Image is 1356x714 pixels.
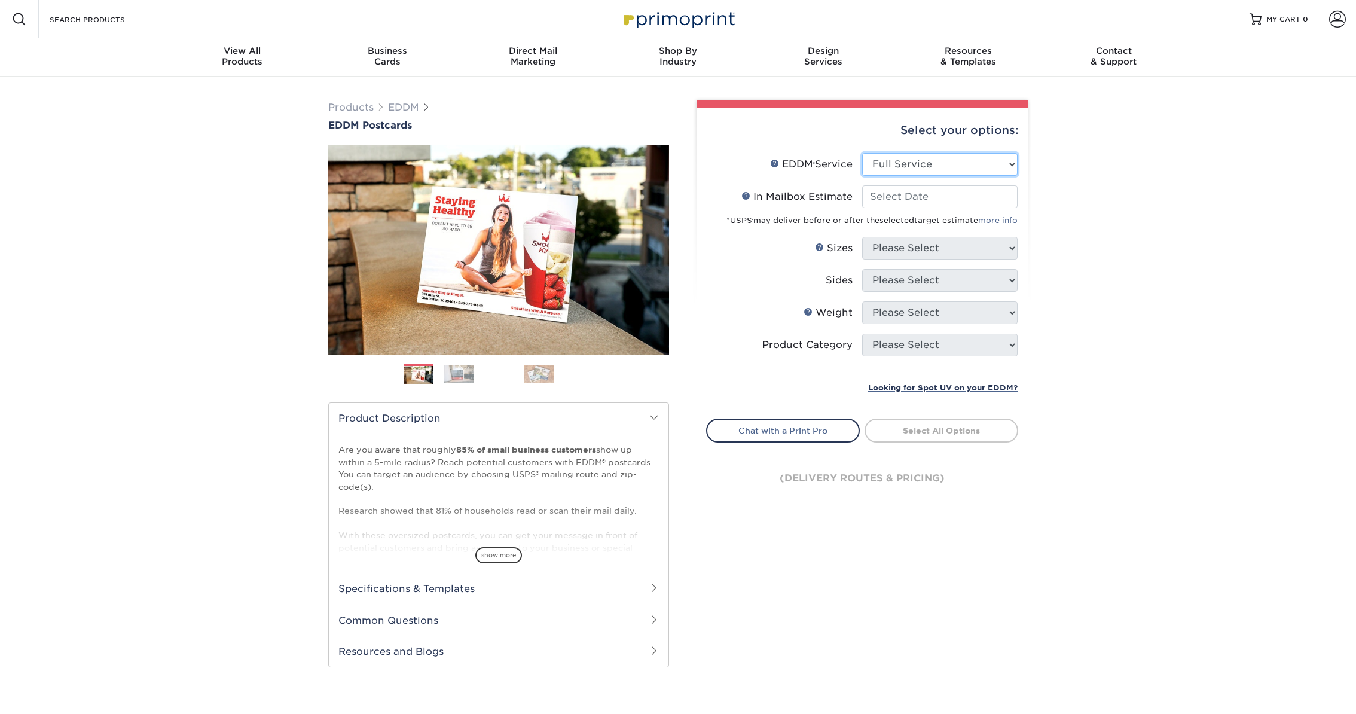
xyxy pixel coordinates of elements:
[315,45,460,67] div: Cards
[862,185,1018,208] input: Select Date
[329,605,668,636] h2: Common Questions
[706,108,1018,153] div: Select your options:
[524,365,554,383] img: EDDM 04
[896,38,1041,77] a: Resources& Templates
[726,216,1018,225] small: *USPS may deliver before or after the target estimate
[456,445,596,454] strong: 85% of small business customers
[865,419,1018,443] a: Select All Options
[170,45,315,56] span: View All
[606,45,751,56] span: Shop By
[750,38,896,77] a: DesignServices
[404,365,433,385] img: EDDM 01
[606,45,751,67] div: Industry
[815,241,853,255] div: Sizes
[329,403,668,434] h2: Product Description
[329,636,668,667] h2: Resources and Blogs
[1266,14,1300,25] span: MY CART
[170,45,315,67] div: Products
[48,12,165,26] input: SEARCH PRODUCTS.....
[706,419,860,443] a: Chat with a Print Pro
[460,45,606,67] div: Marketing
[484,359,514,389] img: EDDM 03
[460,45,606,56] span: Direct Mail
[444,365,474,383] img: EDDM 02
[813,161,815,166] sup: ®
[1041,45,1186,56] span: Contact
[750,45,896,56] span: Design
[752,218,753,222] sup: ®
[868,382,1018,393] a: Looking for Spot UV on your EDDM?
[1303,15,1308,23] span: 0
[328,102,374,113] a: Products
[868,383,1018,392] small: Looking for Spot UV on your EDDM?
[1041,38,1186,77] a: Contact& Support
[762,338,853,352] div: Product Category
[618,6,738,32] img: Primoprint
[879,216,914,225] span: selected
[770,157,853,172] div: EDDM Service
[388,102,419,113] a: EDDM
[328,120,669,131] a: EDDM Postcards
[1041,45,1186,67] div: & Support
[328,132,669,368] img: EDDM Postcards 01
[706,443,1018,514] div: (delivery routes & pricing)
[329,573,668,604] h2: Specifications & Templates
[826,273,853,288] div: Sides
[606,38,751,77] a: Shop ByIndustry
[170,38,315,77] a: View AllProducts
[338,444,659,663] p: Are you aware that roughly show up within a 5-mile radius? Reach potential customers with EDDM® p...
[564,359,594,389] img: EDDM 05
[741,190,853,204] div: In Mailbox Estimate
[475,547,522,563] span: show more
[896,45,1041,67] div: & Templates
[328,120,412,131] span: EDDM Postcards
[896,45,1041,56] span: Resources
[315,38,460,77] a: BusinessCards
[978,216,1018,225] a: more info
[804,306,853,320] div: Weight
[315,45,460,56] span: Business
[460,38,606,77] a: Direct MailMarketing
[750,45,896,67] div: Services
